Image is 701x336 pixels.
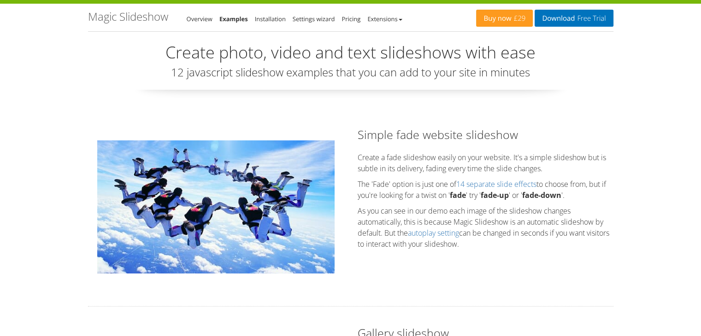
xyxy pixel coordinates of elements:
[456,179,536,189] a: 14 separate slide effects
[97,140,335,273] img: Simple fade website slideshow example
[512,15,526,22] span: £29
[358,179,613,201] p: The 'Fade' option is just one of to choose from, but if you're looking for a twist on ' ' try ' '...
[408,228,459,238] a: autoplay setting
[476,10,533,27] a: Buy now£29
[219,15,248,23] a: Examples
[187,15,212,23] a: Overview
[358,152,613,174] p: Create a fade slideshow easily on your website. It's a simple slideshow but is subtle in its deli...
[535,10,613,27] a: DownloadFree Trial
[293,15,335,23] a: Settings wizard
[450,190,466,200] strong: fade
[255,15,286,23] a: Installation
[88,11,168,23] h1: Magic Slideshow
[481,190,509,200] strong: fade-up
[522,190,561,200] strong: fade-down
[358,127,613,143] h2: Simple fade website slideshow
[88,66,613,78] h3: 12 javascript slideshow examples that you can add to your site in minutes
[367,15,402,23] a: Extensions
[342,15,360,23] a: Pricing
[575,15,606,22] span: Free Trial
[358,205,613,249] p: As you can see in our demo each image of the slideshow changes automatically, this is because Mag...
[88,43,613,62] h2: Create photo, video and text slideshows with ease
